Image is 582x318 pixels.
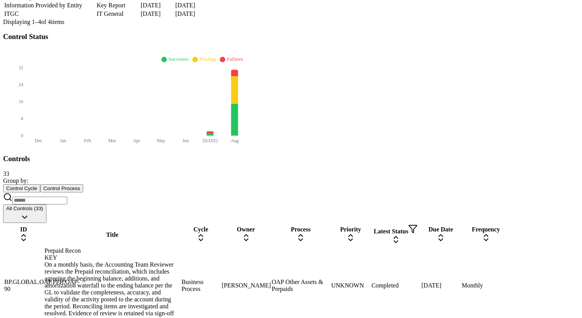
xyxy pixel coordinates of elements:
tspan: Apr [133,138,140,143]
button: Control Cycle [3,184,40,192]
tspan: 16 [19,99,23,104]
td: [DATE] [140,10,174,18]
tspan: 0 [21,133,23,138]
td: [DATE] [140,2,174,9]
span: Failures [227,56,243,62]
div: Due Date [421,226,460,233]
span: Pending [199,56,216,62]
tspan: Jun [182,138,189,143]
td: Key Report [96,2,140,9]
span: Successes [168,56,188,62]
div: Latest Status [371,224,420,235]
h3: Control Status [3,32,579,41]
h3: Controls [3,155,579,163]
div: Completed [371,282,420,289]
button: All Controls (33) [3,204,46,223]
div: Cycle [181,226,220,233]
span: Displaying 1– 4 of 4 items [3,19,64,25]
td: [DATE] [175,2,200,9]
tspan: Jan [60,138,66,143]
div: BP.GLOBAL.OAP.PPR.OAP-90 [4,279,43,292]
div: [DATE] [421,282,460,289]
tspan: Mar [108,138,116,143]
tspan: May [157,138,165,143]
div: Process [272,226,330,233]
div: [PERSON_NAME] [222,282,270,289]
span: All Controls (33) [6,206,43,211]
div: UNKNOWN [331,282,370,289]
div: Title [45,231,180,238]
td: ITGC [4,10,96,18]
tspan: 24 [19,82,23,87]
button: Control Process [40,184,83,192]
span: 33 [3,170,9,177]
tspan: Feb [84,138,91,143]
tspan: Dec [35,138,42,143]
div: Priority [331,226,370,233]
td: IT General [96,10,140,18]
tspan: Aug [231,138,239,143]
div: Frequency [462,226,510,233]
tspan: [DATE] [203,138,218,143]
div: ID [4,226,43,233]
span: Group by: [3,177,28,184]
td: [DATE] [175,10,200,18]
td: Information Provided by Entity [4,2,96,9]
div: KEY [45,254,180,261]
div: Owner [222,226,270,233]
div: OAP Other Assets & Prepaids [272,279,330,292]
tspan: 32 [19,65,23,70]
div: Prepaid Recon [45,247,180,261]
tspan: 8 [21,116,23,121]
